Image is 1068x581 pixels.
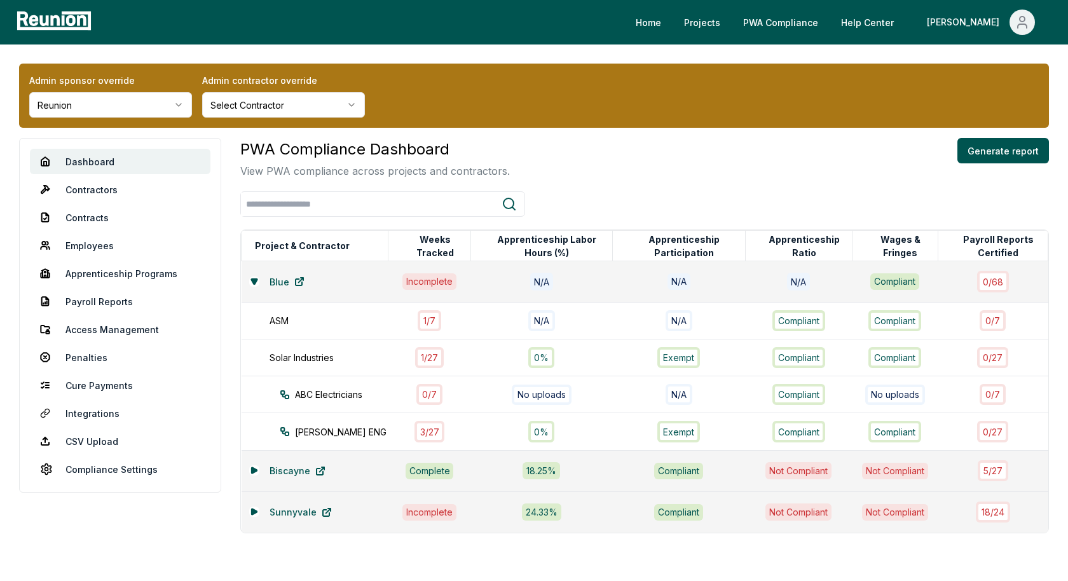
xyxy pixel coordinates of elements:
div: Exempt [657,347,700,368]
div: Compliant [772,384,825,405]
div: Compliant [868,347,921,368]
label: Admin contractor override [202,74,365,87]
div: Compliant [654,463,703,479]
div: 0 / 7 [980,310,1006,331]
a: Biscayne [259,458,336,484]
div: Incomplete [402,504,456,521]
div: N/A [666,384,692,405]
div: Compliant [870,273,919,290]
button: Project & Contractor [252,233,352,259]
a: Sunnyvale [259,500,342,525]
a: Dashboard [30,149,210,174]
div: 0 / 68 [977,271,1009,292]
button: Wages & Fringes [863,233,938,259]
a: Payroll Reports [30,289,210,314]
a: Home [626,10,671,35]
a: Contracts [30,205,210,230]
div: Exempt [657,421,700,442]
a: Blue [259,269,315,294]
div: ASM [270,314,401,327]
div: 18.25 % [523,462,560,479]
div: No uploads [865,385,925,405]
a: Employees [30,233,210,258]
div: N/A [528,310,555,331]
a: Penalties [30,345,210,370]
a: Apprenticeship Programs [30,261,210,286]
a: Compliance Settings [30,456,210,482]
div: N/A [666,310,692,331]
div: [PERSON_NAME] [927,10,1004,35]
div: Compliant [654,504,703,521]
div: 0% [528,347,554,368]
a: Cure Payments [30,373,210,398]
p: View PWA compliance across projects and contractors. [240,163,510,179]
div: 0 / 7 [416,384,442,405]
div: Compliant [772,347,825,368]
a: Access Management [30,317,210,342]
div: 3 / 27 [414,421,445,442]
div: 5 / 27 [978,460,1008,481]
div: Not Compliant [862,463,928,479]
div: Complete [406,463,454,479]
a: PWA Compliance [733,10,828,35]
div: 24.33 % [522,503,561,521]
div: Not Compliant [765,462,832,479]
div: 0 / 27 [977,421,1008,442]
div: Not Compliant [765,503,832,521]
a: CSV Upload [30,428,210,454]
div: 0 / 27 [977,347,1008,368]
button: Apprenticeship Participation [624,233,745,259]
div: N/A [787,273,810,290]
div: Compliant [868,310,921,331]
h3: PWA Compliance Dashboard [240,138,510,161]
label: Admin sponsor override [29,74,192,87]
div: Compliant [772,310,825,331]
nav: Main [626,10,1055,35]
a: Projects [674,10,730,35]
div: 0% [528,421,554,442]
div: 1 / 7 [418,310,441,331]
div: Incomplete [402,273,456,290]
a: Contractors [30,177,210,202]
button: Apprenticeship Ratio [756,233,852,259]
button: Weeks Tracked [399,233,470,259]
button: [PERSON_NAME] [917,10,1045,35]
button: Payroll Reports Certified [949,233,1048,259]
div: Solar Industries [270,351,401,364]
div: No uploads [512,385,572,405]
div: ABC Electricians [280,388,411,401]
div: 1 / 27 [415,347,444,368]
div: Not Compliant [862,504,928,521]
div: Compliant [772,421,825,442]
div: [PERSON_NAME] ENG [280,425,411,439]
a: Integrations [30,400,210,426]
div: 0 / 7 [980,384,1006,405]
a: Help Center [831,10,904,35]
div: Compliant [868,421,921,442]
div: 18 / 24 [976,502,1010,523]
button: Apprenticeship Labor Hours (%) [482,233,612,259]
button: Generate report [957,138,1049,163]
div: N/A [667,273,690,290]
div: N/A [530,273,553,290]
